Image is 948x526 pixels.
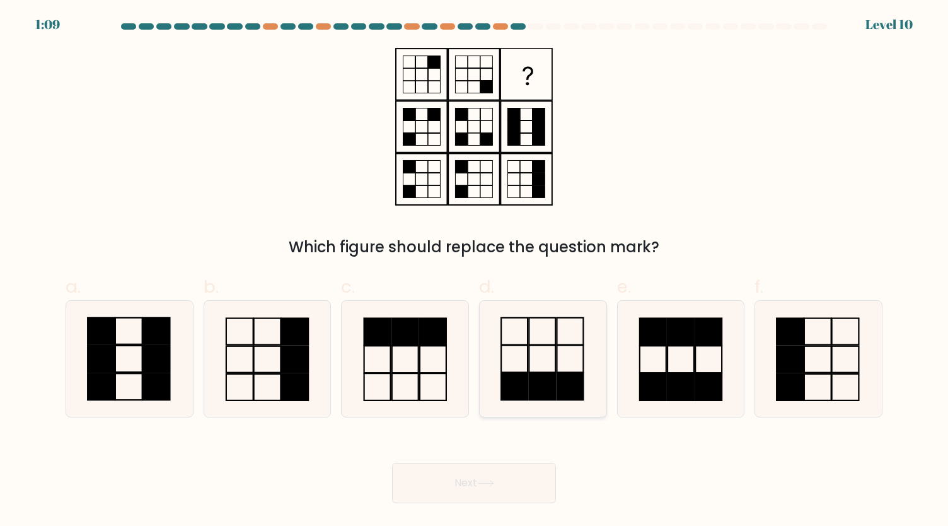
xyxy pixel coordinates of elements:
[865,15,913,34] div: Level 10
[392,463,556,503] button: Next
[479,274,494,299] span: d.
[617,274,631,299] span: e.
[754,274,763,299] span: f.
[204,274,219,299] span: b.
[35,15,60,34] div: 1:09
[73,236,875,259] div: Which figure should replace the question mark?
[341,274,355,299] span: c.
[66,274,81,299] span: a.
